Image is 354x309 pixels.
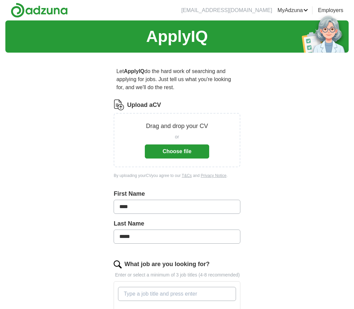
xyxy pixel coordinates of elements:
img: CV Icon [114,100,124,110]
p: Let do the hard work of searching and applying for jobs. Just tell us what you're looking for, an... [114,65,240,94]
p: Enter or select a minimum of 3 job titles (4-8 recommended) [114,271,240,279]
strong: ApplyIQ [124,68,144,74]
img: search.png [114,260,122,268]
label: Last Name [114,219,240,228]
a: T&Cs [182,173,192,178]
span: or [175,133,179,140]
label: First Name [114,189,240,198]
a: MyAdzuna [278,6,308,14]
a: Privacy Notice [201,173,227,178]
img: Adzuna logo [11,3,68,18]
input: Type a job title and press enter [118,287,236,301]
h1: ApplyIQ [146,24,208,49]
a: Employers [318,6,343,14]
button: Choose file [145,144,209,159]
label: Upload a CV [127,101,161,110]
label: What job are you looking for? [124,260,210,269]
li: [EMAIL_ADDRESS][DOMAIN_NAME] [181,6,272,14]
div: By uploading your CV you agree to our and . [114,173,240,179]
p: Drag and drop your CV [146,122,208,131]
